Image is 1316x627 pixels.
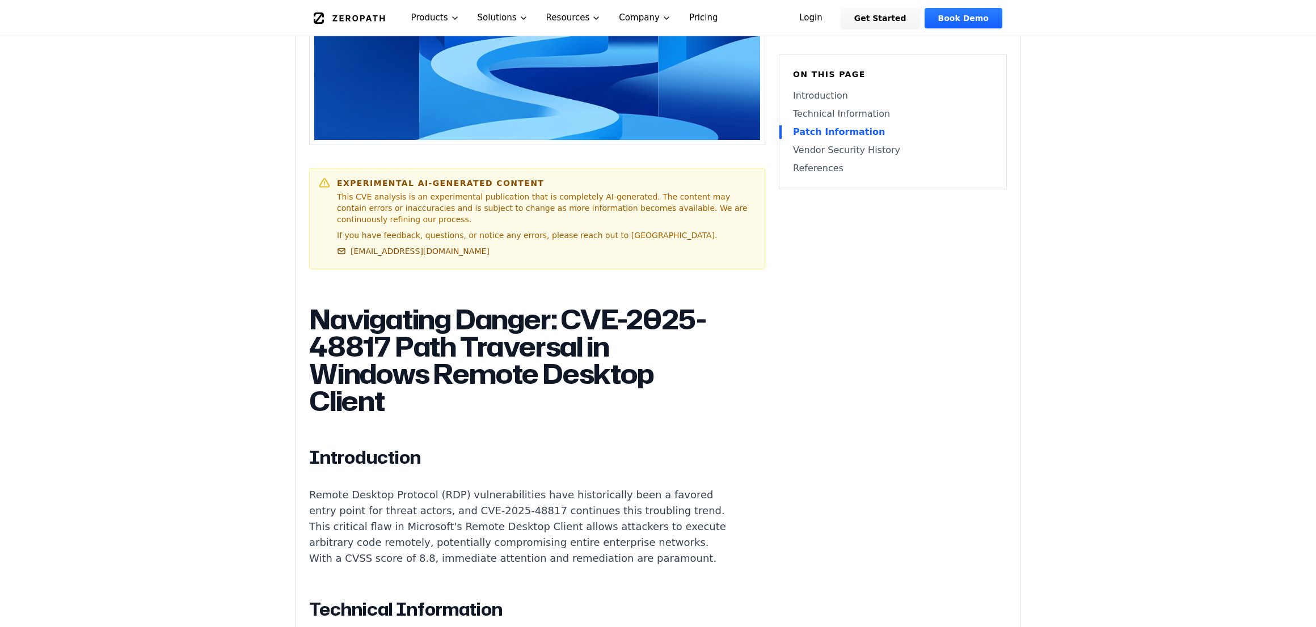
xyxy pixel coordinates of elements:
a: Get Started [841,8,920,28]
h2: Technical Information [309,598,731,621]
h6: On this page [793,69,993,80]
a: Book Demo [925,8,1002,28]
a: Login [786,8,836,28]
a: References [793,162,993,175]
h1: Navigating Danger: CVE-2025-48817 Path Traversal in Windows Remote Desktop Client [309,306,731,414]
a: Technical Information [793,107,993,121]
h2: Introduction [309,446,731,469]
p: This CVE analysis is an experimental publication that is completely AI-generated. The content may... [337,191,756,225]
a: Vendor Security History [793,143,993,157]
p: Remote Desktop Protocol (RDP) vulnerabilities have historically been a favored entry point for th... [309,487,731,566]
a: Introduction [793,89,993,103]
p: If you have feedback, questions, or notice any errors, please reach out to [GEOGRAPHIC_DATA]. [337,230,756,241]
a: [EMAIL_ADDRESS][DOMAIN_NAME] [337,245,490,257]
a: Patch Information [793,125,993,139]
h6: Experimental AI-Generated Content [337,177,756,189]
